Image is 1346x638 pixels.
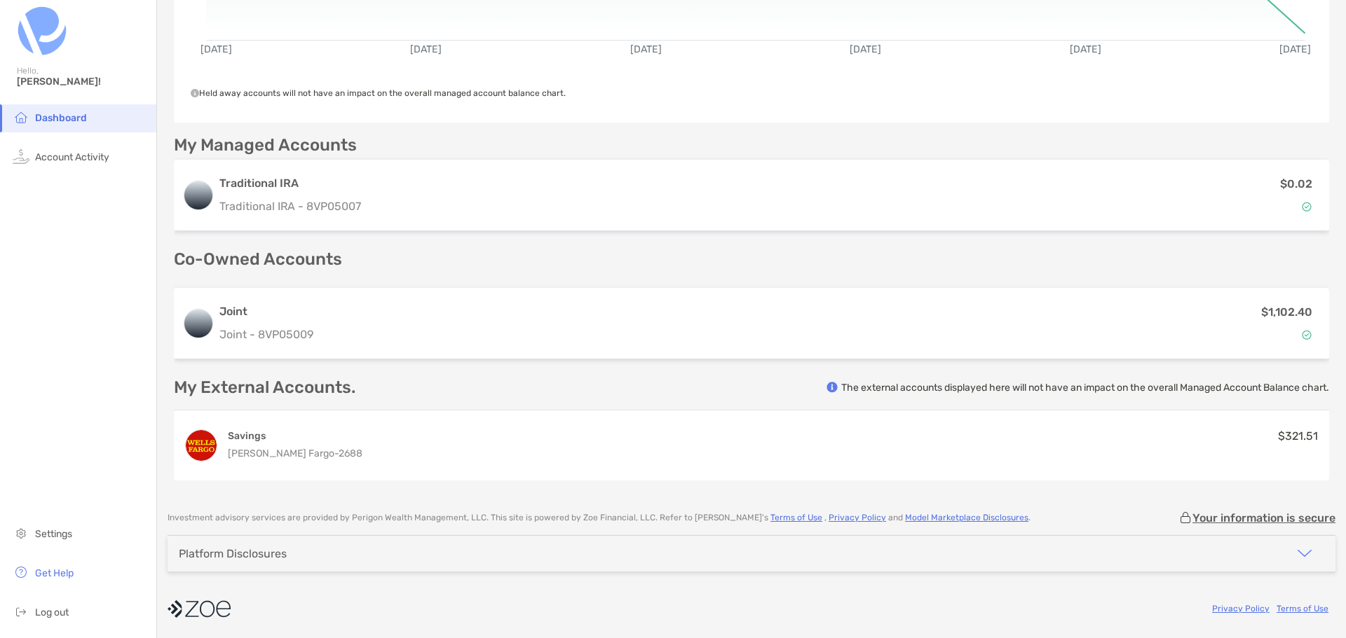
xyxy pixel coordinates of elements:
span: Settings [35,528,72,540]
span: Get Help [35,567,74,579]
text: [DATE] [630,43,662,55]
p: Your information is secure [1192,511,1335,525]
span: Log out [35,606,69,618]
div: Platform Disclosures [179,547,287,560]
img: get-help icon [13,564,29,581]
img: household icon [13,109,29,125]
h4: Savings [228,429,362,443]
img: logo account [184,181,212,209]
img: logo account [184,310,212,338]
span: [PERSON_NAME]! [17,76,148,88]
img: Zoe Logo [17,6,67,56]
p: My Managed Accounts [174,137,357,154]
img: info [827,382,838,393]
img: icon arrow [1296,545,1313,562]
text: [DATE] [1070,43,1101,55]
text: [DATE] [850,43,881,55]
p: My External Accounts. [174,379,355,396]
img: activity icon [13,148,29,165]
p: $0.02 [1280,175,1312,193]
h3: Traditional IRA [219,175,361,192]
p: $1,102.40 [1261,303,1312,321]
p: Co-Owned Accounts [174,251,1329,268]
img: SAVINGS ...2688 [186,430,217,461]
text: [DATE] [410,43,442,55]
p: Traditional IRA - 8VP05007 [219,197,361,215]
h3: Joint [219,303,313,320]
img: Account Status icon [1302,330,1312,340]
a: Model Marketplace Disclosures [905,513,1028,522]
span: Account Activity [35,151,109,163]
a: Terms of Use [1277,604,1328,613]
span: [PERSON_NAME] Fargo - [228,448,339,459]
img: settings icon [13,525,29,541]
text: [DATE] [1279,43,1311,55]
a: Privacy Policy [1212,604,1270,613]
a: Terms of Use [770,513,822,522]
span: 2688 [339,448,362,459]
text: [DATE] [200,43,232,55]
span: Held away accounts will not have an impact on the overall managed account balance chart. [191,88,566,98]
span: $321.51 [1278,429,1318,443]
p: Investment advisory services are provided by Perigon Wealth Management, LLC . This site is powere... [168,513,1031,523]
img: logout icon [13,603,29,620]
img: company logo [168,593,231,625]
span: Dashboard [35,112,87,124]
a: Privacy Policy [829,513,886,522]
p: Joint - 8VP05009 [219,326,313,343]
img: Account Status icon [1302,202,1312,211]
p: The external accounts displayed here will not have an impact on the overall Managed Account Balan... [841,381,1329,394]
